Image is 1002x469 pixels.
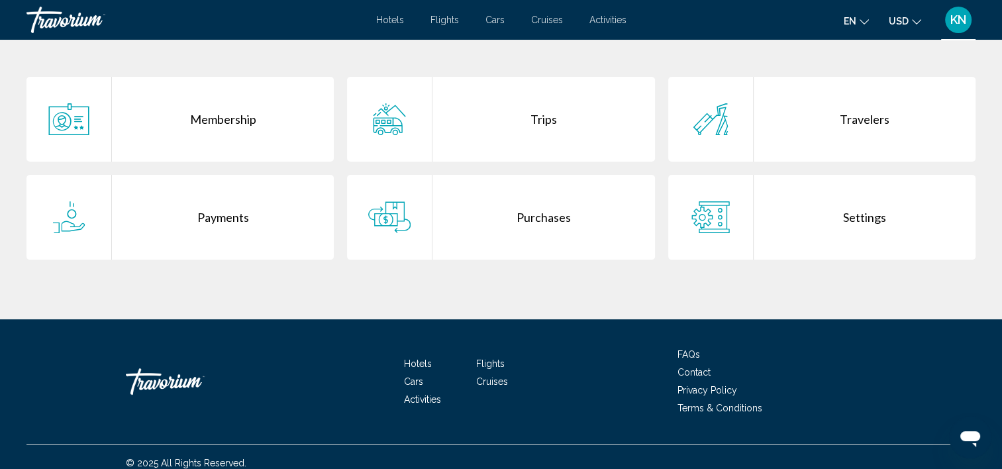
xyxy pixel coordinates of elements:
a: Contact [677,367,711,378]
button: Change language [844,11,869,30]
a: Cars [485,15,505,25]
a: Flights [430,15,459,25]
a: Privacy Policy [677,385,737,395]
span: USD [889,16,909,26]
a: Travorium [26,7,363,33]
a: Trips [347,77,654,162]
iframe: Button to launch messaging window [949,416,991,458]
a: Payments [26,175,334,260]
span: KN [950,13,966,26]
a: Hotels [376,15,404,25]
a: Hotels [404,358,432,369]
a: Activities [404,394,441,405]
div: Trips [432,77,654,162]
a: Terms & Conditions [677,403,762,413]
a: Activities [589,15,626,25]
button: User Menu [941,6,976,34]
div: Travelers [754,77,976,162]
a: FAQs [677,349,700,360]
div: Purchases [432,175,654,260]
div: Payments [112,175,334,260]
a: Cruises [476,376,508,387]
button: Change currency [889,11,921,30]
a: Cruises [531,15,563,25]
span: en [844,16,856,26]
div: Settings [754,175,976,260]
div: Membership [112,77,334,162]
a: Cars [404,376,423,387]
a: Settings [668,175,976,260]
a: Flights [476,358,505,369]
a: Travelers [668,77,976,162]
a: Purchases [347,175,654,260]
a: Travorium [126,362,258,401]
a: Membership [26,77,334,162]
span: © 2025 All Rights Reserved. [126,458,246,468]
